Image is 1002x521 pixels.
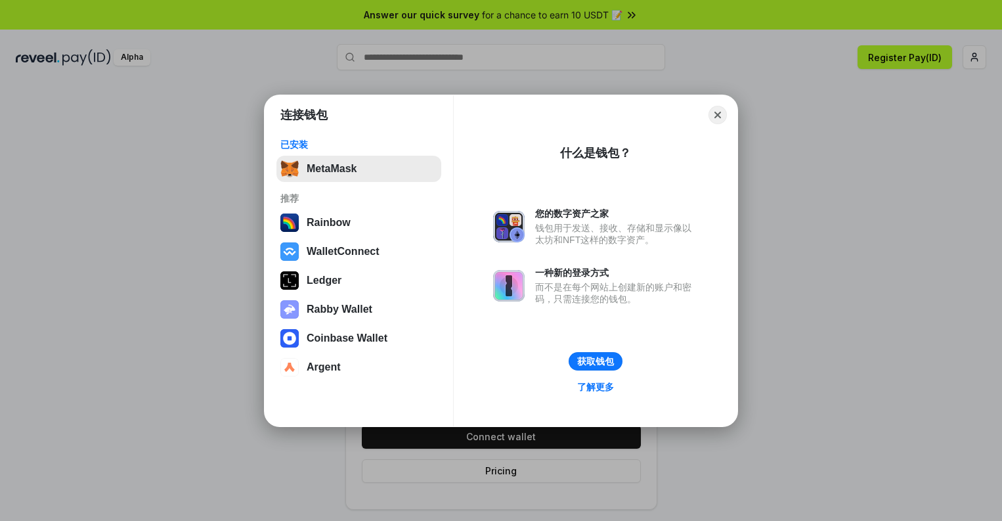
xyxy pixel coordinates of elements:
img: svg+xml,%3Csvg%20width%3D%2228%22%20height%3D%2228%22%20viewBox%3D%220%200%2028%2028%22%20fill%3D... [280,242,299,261]
img: svg+xml,%3Csvg%20width%3D%2228%22%20height%3D%2228%22%20viewBox%3D%220%200%2028%2028%22%20fill%3D... [280,329,299,348]
button: MetaMask [276,156,441,182]
button: Rainbow [276,210,441,236]
div: 了解更多 [577,381,614,393]
div: 您的数字资产之家 [535,208,698,219]
h1: 连接钱包 [280,107,328,123]
img: svg+xml,%3Csvg%20width%3D%2228%22%20height%3D%2228%22%20viewBox%3D%220%200%2028%2028%22%20fill%3D... [280,358,299,376]
div: Argent [307,361,341,373]
img: svg+xml,%3Csvg%20width%3D%22120%22%20height%3D%22120%22%20viewBox%3D%220%200%20120%20120%22%20fil... [280,214,299,232]
button: 获取钱包 [569,352,622,371]
button: Rabby Wallet [276,296,441,323]
div: Rabby Wallet [307,304,372,315]
a: 了解更多 [569,378,622,396]
button: Close [708,106,727,124]
div: Ledger [307,275,341,286]
div: 推荐 [280,193,437,204]
button: Coinbase Wallet [276,325,441,351]
button: WalletConnect [276,238,441,265]
div: 钱包用于发送、接收、存储和显示像以太坊和NFT这样的数字资产。 [535,222,698,246]
button: Ledger [276,267,441,294]
div: 一种新的登录方式 [535,267,698,279]
img: svg+xml,%3Csvg%20xmlns%3D%22http%3A%2F%2Fwww.w3.org%2F2000%2Fsvg%22%20fill%3D%22none%22%20viewBox... [493,270,525,302]
button: Argent [276,354,441,380]
div: Coinbase Wallet [307,332,387,344]
div: 什么是钱包？ [560,145,631,161]
div: MetaMask [307,163,357,175]
div: 而不是在每个网站上创建新的账户和密码，只需连接您的钱包。 [535,281,698,305]
img: svg+xml,%3Csvg%20xmlns%3D%22http%3A%2F%2Fwww.w3.org%2F2000%2Fsvg%22%20fill%3D%22none%22%20viewBox... [280,300,299,319]
div: WalletConnect [307,246,380,258]
img: svg+xml,%3Csvg%20fill%3D%22none%22%20height%3D%2233%22%20viewBox%3D%220%200%2035%2033%22%20width%... [280,160,299,178]
img: svg+xml,%3Csvg%20xmlns%3D%22http%3A%2F%2Fwww.w3.org%2F2000%2Fsvg%22%20fill%3D%22none%22%20viewBox... [493,211,525,242]
div: Rainbow [307,217,351,229]
div: 获取钱包 [577,355,614,367]
img: svg+xml,%3Csvg%20xmlns%3D%22http%3A%2F%2Fwww.w3.org%2F2000%2Fsvg%22%20width%3D%2228%22%20height%3... [280,271,299,290]
div: 已安装 [280,139,437,150]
